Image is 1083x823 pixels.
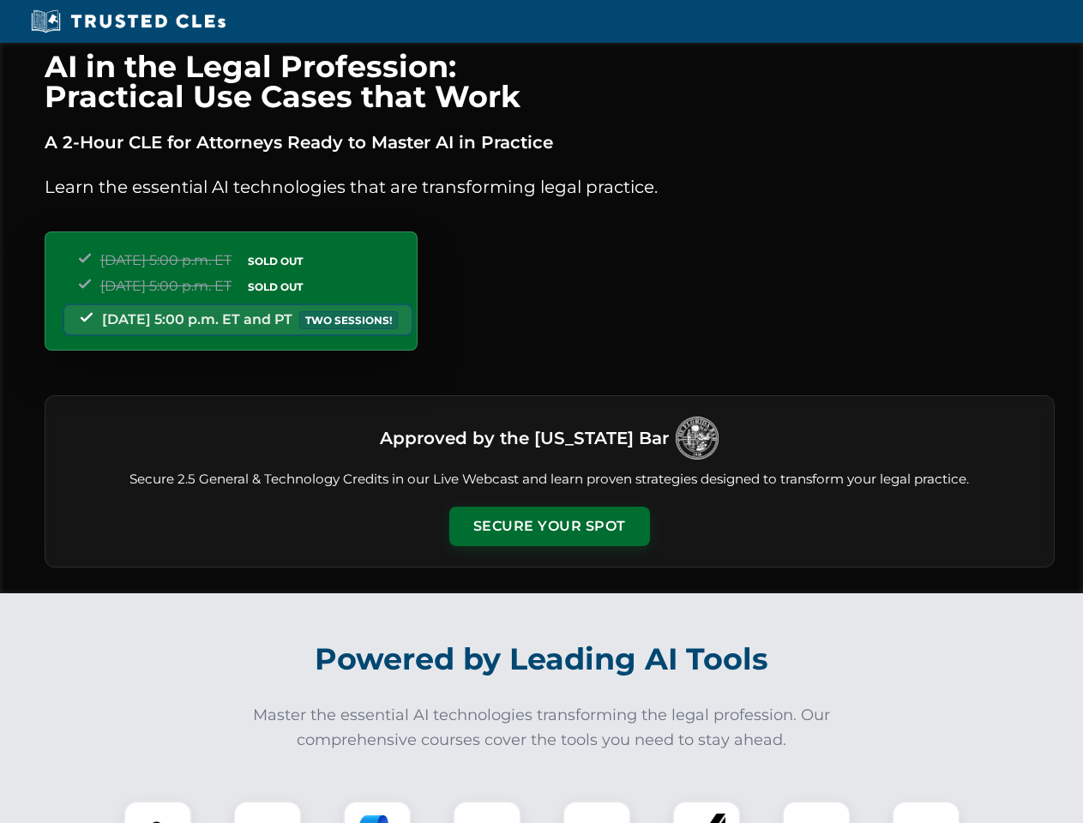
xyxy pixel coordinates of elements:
p: Learn the essential AI technologies that are transforming legal practice. [45,173,1055,201]
h3: Approved by the [US_STATE] Bar [380,423,669,454]
span: [DATE] 5:00 p.m. ET [100,252,232,268]
img: Trusted CLEs [26,9,231,34]
span: SOLD OUT [242,278,309,296]
h1: AI in the Legal Profession: Practical Use Cases that Work [45,51,1055,111]
img: Logo [676,417,719,460]
p: A 2-Hour CLE for Attorneys Ready to Master AI in Practice [45,129,1055,156]
p: Secure 2.5 General & Technology Credits in our Live Webcast and learn proven strategies designed ... [66,470,1033,490]
span: [DATE] 5:00 p.m. ET [100,278,232,294]
p: Master the essential AI technologies transforming the legal profession. Our comprehensive courses... [242,703,842,753]
span: SOLD OUT [242,252,309,270]
h2: Powered by Leading AI Tools [67,629,1017,689]
button: Secure Your Spot [449,507,650,546]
